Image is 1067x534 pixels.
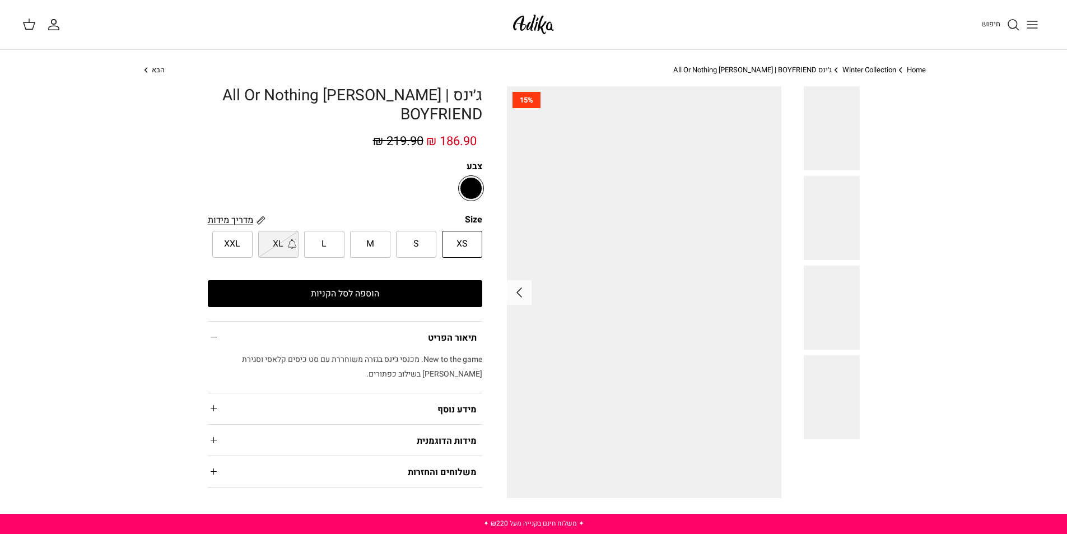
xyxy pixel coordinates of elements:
span: L [322,237,327,252]
span: XS [456,237,468,252]
a: ג׳ינס All Or Nothing [PERSON_NAME] | BOYFRIEND [673,64,832,75]
summary: מידות הדוגמנית [208,425,482,456]
a: Winter Collection [842,64,896,75]
summary: מידע נוסף [208,393,482,424]
a: מדריך מידות [208,213,265,226]
a: החשבון שלי [47,18,65,31]
a: Home [907,64,926,75]
span: הבא [152,64,165,75]
img: Adika IL [510,11,557,38]
a: חיפוש [981,18,1020,31]
button: Toggle menu [1020,12,1045,37]
label: צבע [208,160,482,173]
summary: תיאור הפריט [208,322,482,352]
span: מדריך מידות [208,213,253,227]
span: 219.90 ₪ [373,132,423,150]
span: M [366,237,374,252]
nav: Breadcrumbs [142,65,926,76]
span: XXL [224,237,240,252]
span: New to the game. מכנסי ג׳ינס בגזרה משוחררת עם סט כיסים קלאסי וסגירת [PERSON_NAME] בשילוב כפתורים. [242,354,482,380]
legend: Size [465,213,482,226]
a: הבא [142,65,165,76]
summary: משלוחים והחזרות [208,456,482,487]
h1: ג׳ינס All Or Nothing [PERSON_NAME] | BOYFRIEND [208,86,482,124]
button: הוספה לסל הקניות [208,280,482,307]
button: Next [507,280,532,305]
a: ✦ משלוח חינם בקנייה מעל ₪220 ✦ [483,518,584,528]
span: חיפוש [981,18,1000,29]
span: 186.90 ₪ [426,132,477,150]
span: XL [273,237,283,252]
span: S [413,237,419,252]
